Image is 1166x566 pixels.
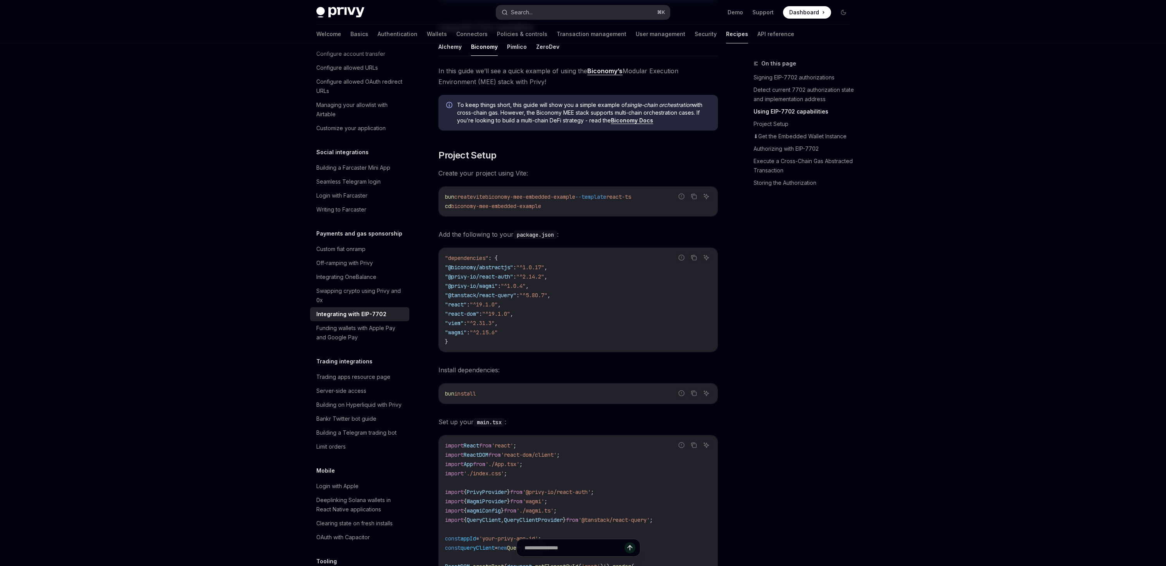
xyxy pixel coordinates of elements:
[316,7,364,18] img: dark logo
[701,440,711,450] button: Ask AI
[310,270,409,284] a: Integrating OneBalance
[316,163,390,172] div: Building a Farcaster Mini App
[676,253,686,263] button: Report incorrect code
[754,177,856,189] a: Storing the Authorization
[578,516,650,523] span: '@tanstack/react-query'
[563,516,566,523] span: }
[507,38,527,56] button: Pimlico
[316,386,366,396] div: Server-side access
[479,535,538,542] span: 'your-privy-app-id'
[467,507,501,514] span: wagmiConfig
[438,416,718,427] span: Set up your :
[310,242,409,256] a: Custom fiat onramp
[754,105,856,118] a: Using EIP-7702 capabilities
[464,507,467,514] span: {
[510,489,523,495] span: from
[650,516,653,523] span: ;
[464,489,467,495] span: {
[504,470,507,477] span: ;
[310,321,409,344] a: Funding wallets with Apple Pay and Google Pay
[316,466,335,475] h5: Mobile
[498,301,501,308] span: ,
[689,253,699,263] button: Copy the contents from the code block
[316,124,386,133] div: Customize your application
[316,177,381,186] div: Seamless Telegram login
[689,191,699,201] button: Copy the contents from the code block
[476,535,479,542] span: =
[501,507,504,514] span: }
[587,67,623,75] a: Biconomy’s
[310,440,409,454] a: Limit orders
[438,149,496,162] span: Project Setup
[461,535,476,542] span: appId
[438,168,718,179] span: Create your project using Vite:
[676,440,686,450] button: Report incorrect code
[837,6,850,19] button: Toggle dark mode
[445,310,479,317] span: "react-dom"
[454,390,476,397] span: install
[310,189,409,203] a: Login with Farcaster
[438,65,718,87] span: In this guide we’ll see a quick example of using the Modular Execution Environment (MEE) stack wi...
[445,301,467,308] span: "react"
[513,264,516,271] span: :
[445,338,448,345] span: }
[316,357,373,366] h5: Trading integrations
[547,292,550,299] span: ,
[378,25,417,43] a: Authentication
[445,329,467,336] span: "wagmi"
[479,310,482,317] span: :
[445,390,454,397] span: bun
[310,516,409,530] a: Clearing state on fresh installs
[695,25,717,43] a: Security
[488,255,498,261] span: : {
[689,388,699,398] button: Copy the contents from the code block
[754,130,856,143] a: ⬇Get the Embedded Wallet Instance
[504,507,516,514] span: from
[310,256,409,270] a: Off-ramping with Privy
[427,25,447,43] a: Wallets
[510,498,523,505] span: from
[611,117,653,124] a: Biconomy Docs
[728,9,743,16] a: Demo
[310,307,409,321] a: Integrating with EIP-7702
[676,191,686,201] button: Report incorrect code
[754,71,856,84] a: Signing EIP-7702 authorizations
[757,25,794,43] a: API reference
[761,59,796,68] span: On this page
[316,63,378,72] div: Configure allowed URLs
[789,9,819,16] span: Dashboard
[310,75,409,98] a: Configure allowed OAuth redirect URLs
[316,244,366,254] div: Custom fiat onramp
[445,507,464,514] span: import
[479,442,492,449] span: from
[536,38,559,56] button: ZeroDev
[316,428,397,437] div: Building a Telegram trading bot
[473,461,485,468] span: from
[516,264,544,271] span: "^1.0.17"
[310,412,409,426] a: Bankr Twitter bot guide
[485,461,519,468] span: './App.tsx'
[511,8,533,17] div: Search...
[467,301,470,308] span: :
[310,161,409,175] a: Building a Farcaster Mini App
[627,102,692,108] em: single-chain orchestration
[445,264,513,271] span: "@biconomy/abstractjs"
[701,388,711,398] button: Ask AI
[513,442,516,449] span: ;
[316,148,369,157] h5: Social integrations
[591,489,594,495] span: ;
[316,272,376,282] div: Integrating OneBalance
[310,398,409,412] a: Building on Hyperliquid with Privy
[310,61,409,75] a: Configure allowed URLs
[701,191,711,201] button: Ask AI
[566,516,578,523] span: from
[501,451,557,458] span: 'react-dom/client'
[657,9,665,15] span: ⌘ K
[446,102,454,110] svg: Info
[507,498,510,505] span: }
[526,282,529,289] span: ,
[310,384,409,398] a: Server-side access
[464,461,473,468] span: App
[316,400,402,409] div: Building on Hyperliquid with Privy
[316,229,402,238] h5: Payments and gas sponsorship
